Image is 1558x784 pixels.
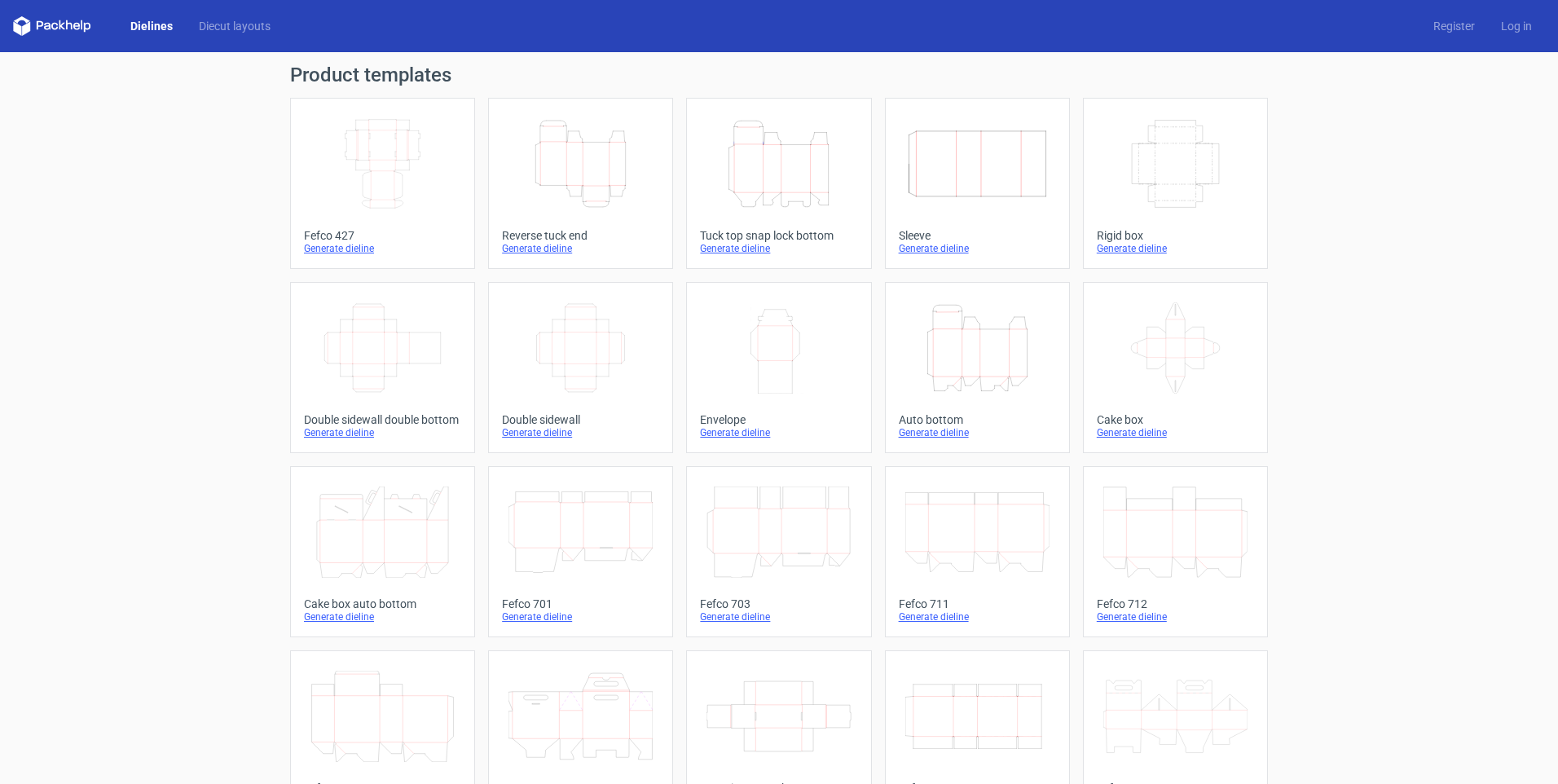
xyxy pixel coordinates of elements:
div: Fefco 703 [700,597,857,610]
a: Register [1420,18,1488,34]
div: Generate dieline [1097,610,1254,623]
a: Reverse tuck endGenerate dieline [488,98,673,269]
div: Generate dieline [502,242,659,255]
a: Fefco 712Generate dieline [1083,466,1268,637]
div: Generate dieline [304,610,461,623]
div: Sleeve [899,229,1056,242]
div: Generate dieline [1097,426,1254,439]
a: Cake box auto bottomGenerate dieline [290,466,475,637]
h1: Product templates [290,65,1268,85]
div: Generate dieline [700,610,857,623]
a: Tuck top snap lock bottomGenerate dieline [686,98,871,269]
div: Generate dieline [899,426,1056,439]
a: Log in [1488,18,1545,34]
a: SleeveGenerate dieline [885,98,1070,269]
div: Cake box auto bottom [304,597,461,610]
div: Generate dieline [502,610,659,623]
a: Double sidewallGenerate dieline [488,282,673,453]
div: Generate dieline [304,242,461,255]
a: Dielines [117,18,186,34]
div: Double sidewall double bottom [304,413,461,426]
div: Generate dieline [304,426,461,439]
a: EnvelopeGenerate dieline [686,282,871,453]
div: Fefco 701 [502,597,659,610]
div: Fefco 711 [899,597,1056,610]
div: Rigid box [1097,229,1254,242]
a: Double sidewall double bottomGenerate dieline [290,282,475,453]
div: Envelope [700,413,857,426]
div: Generate dieline [700,426,857,439]
a: Fefco 701Generate dieline [488,466,673,637]
a: Auto bottomGenerate dieline [885,282,1070,453]
div: Tuck top snap lock bottom [700,229,857,242]
div: Reverse tuck end [502,229,659,242]
a: Rigid boxGenerate dieline [1083,98,1268,269]
div: Fefco 427 [304,229,461,242]
a: Fefco 711Generate dieline [885,466,1070,637]
div: Generate dieline [700,242,857,255]
div: Cake box [1097,413,1254,426]
div: Double sidewall [502,413,659,426]
div: Generate dieline [1097,242,1254,255]
div: Generate dieline [502,426,659,439]
a: Fefco 427Generate dieline [290,98,475,269]
div: Generate dieline [899,242,1056,255]
div: Auto bottom [899,413,1056,426]
div: Generate dieline [899,610,1056,623]
a: Diecut layouts [186,18,284,34]
a: Fefco 703Generate dieline [686,466,871,637]
a: Cake boxGenerate dieline [1083,282,1268,453]
div: Fefco 712 [1097,597,1254,610]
